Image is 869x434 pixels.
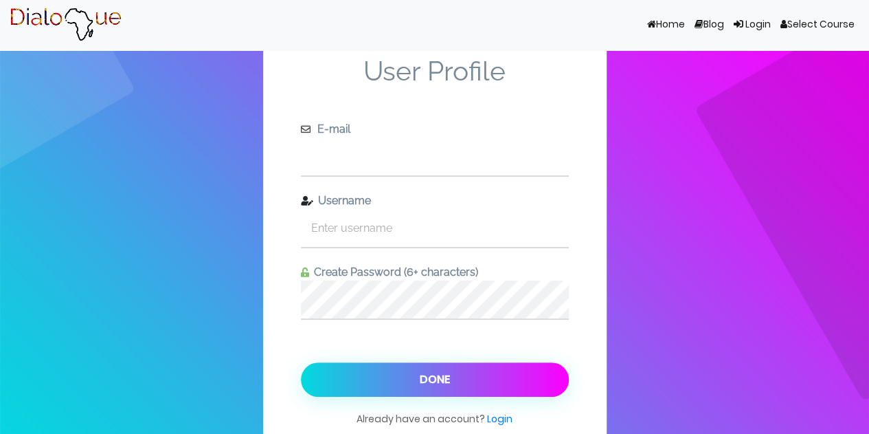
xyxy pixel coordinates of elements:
[642,12,690,38] a: Home
[313,122,350,135] span: E-mail
[301,138,569,175] input: Enter e-mail
[301,209,569,247] input: Enter username
[690,12,729,38] a: Blog
[776,12,859,38] a: Select Course
[309,265,478,279] span: Create Password (6+ characters)
[301,362,569,397] button: Done
[301,55,569,121] span: User Profile
[729,12,776,38] a: Login
[10,8,122,42] img: Brand
[487,412,512,426] a: Login
[313,194,371,207] span: Username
